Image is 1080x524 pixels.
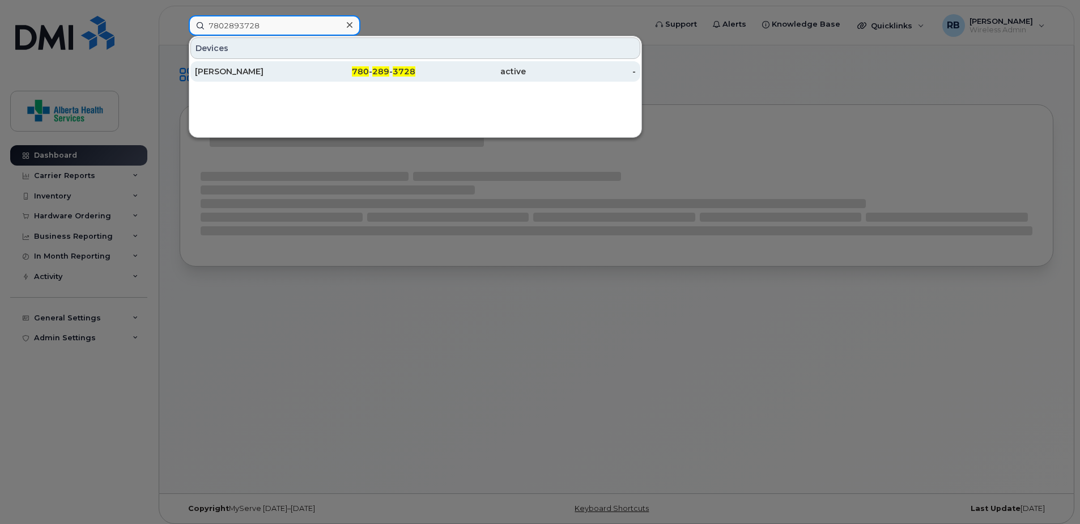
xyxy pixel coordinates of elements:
[190,37,640,59] div: Devices
[352,66,369,77] span: 780
[393,66,415,77] span: 3728
[305,66,416,77] div: - -
[190,61,640,82] a: [PERSON_NAME]780-289-3728active-
[415,66,526,77] div: active
[372,66,389,77] span: 289
[526,66,636,77] div: -
[195,66,305,77] div: [PERSON_NAME]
